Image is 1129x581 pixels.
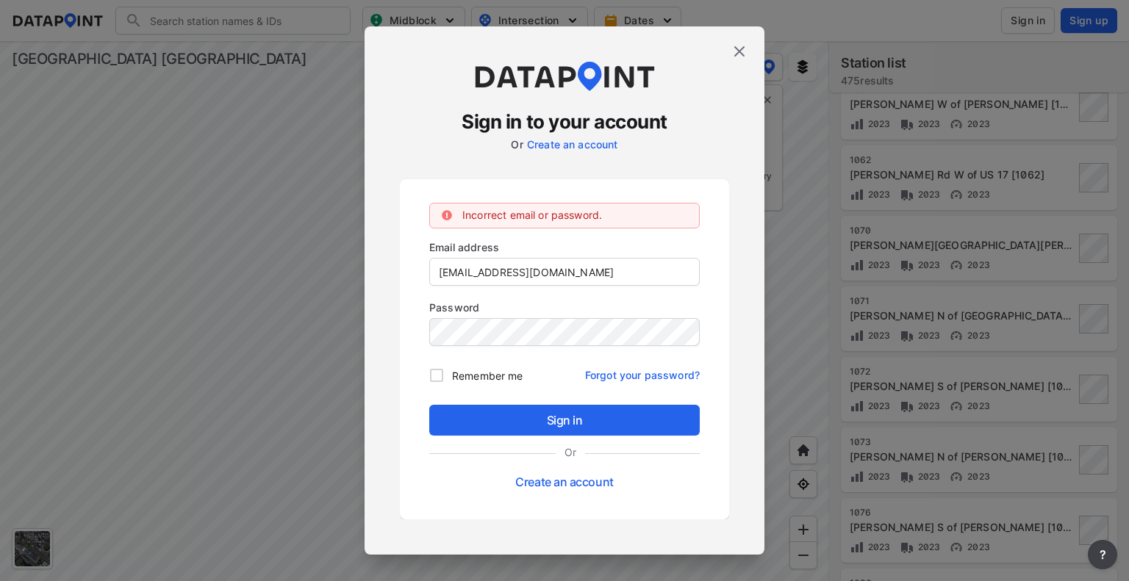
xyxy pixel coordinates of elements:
a: Create an account [515,474,613,489]
label: Incorrect email or password. [462,209,602,221]
span: Remember me [452,368,523,383]
a: Forgot your password? [585,360,700,383]
img: close.efbf2170.svg [731,43,748,60]
p: Email address [429,239,700,255]
a: Create an account [527,138,618,151]
img: dataPointLogo.9353c09d.svg [473,62,656,91]
button: more [1088,540,1117,569]
input: you@example.com [430,259,699,285]
span: Sign in [441,411,688,429]
span: ? [1097,546,1108,563]
p: Password [429,300,700,315]
h3: Sign in to your account [400,109,729,135]
label: Or [556,444,585,460]
button: Sign in [429,405,700,436]
label: Or [511,138,523,151]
